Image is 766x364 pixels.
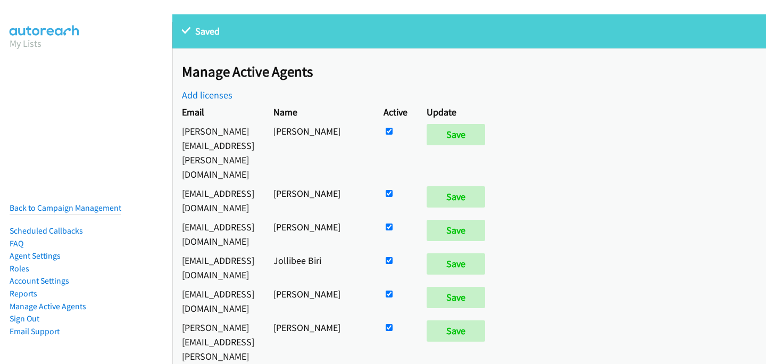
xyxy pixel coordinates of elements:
input: Save [427,320,485,342]
td: [EMAIL_ADDRESS][DOMAIN_NAME] [172,217,264,251]
td: [PERSON_NAME] [264,121,374,184]
a: Reports [10,288,37,299]
input: Save [427,186,485,208]
th: Update [417,102,499,121]
td: [PERSON_NAME] [264,284,374,318]
td: [EMAIL_ADDRESS][DOMAIN_NAME] [172,284,264,318]
input: Save [427,124,485,145]
th: Name [264,102,374,121]
a: Email Support [10,326,60,336]
a: Sign Out [10,313,39,324]
p: Saved [182,24,756,38]
td: [EMAIL_ADDRESS][DOMAIN_NAME] [172,184,264,217]
a: Back to Campaign Management [10,203,121,213]
a: Scheduled Callbacks [10,226,83,236]
td: [PERSON_NAME][EMAIL_ADDRESS][PERSON_NAME][DOMAIN_NAME] [172,121,264,184]
a: My Lists [10,37,41,49]
a: Roles [10,263,29,274]
input: Save [427,253,485,275]
a: Manage Active Agents [10,301,86,311]
input: Save [427,287,485,308]
td: Jollibee Biri [264,251,374,284]
th: Email [172,102,264,121]
a: Account Settings [10,276,69,286]
input: Save [427,220,485,241]
td: [PERSON_NAME] [264,184,374,217]
td: [EMAIL_ADDRESS][DOMAIN_NAME] [172,251,264,284]
a: Agent Settings [10,251,61,261]
a: FAQ [10,238,23,249]
a: Add licenses [182,89,232,101]
h2: Manage Active Agents [182,63,766,81]
td: [PERSON_NAME] [264,217,374,251]
th: Active [374,102,417,121]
